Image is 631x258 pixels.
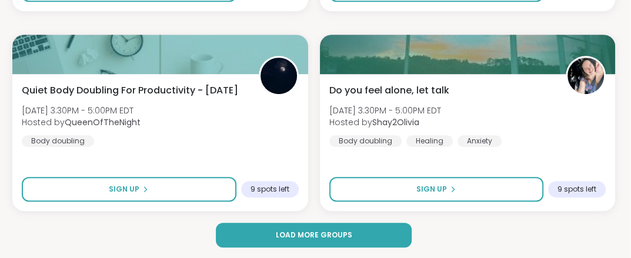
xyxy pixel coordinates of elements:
[557,185,596,194] span: 9 spots left
[22,116,141,128] span: Hosted by
[329,177,544,202] button: Sign Up
[251,185,289,194] span: 9 spots left
[22,135,94,147] div: Body doubling
[261,58,297,94] img: QueenOfTheNight
[109,184,139,195] span: Sign Up
[22,177,236,202] button: Sign Up
[275,230,352,240] span: Load more groups
[416,184,447,195] span: Sign Up
[65,116,141,128] b: QueenOfTheNight
[406,135,453,147] div: Healing
[329,116,441,128] span: Hosted by
[458,135,502,147] div: Anxiety
[329,105,441,116] span: [DATE] 3:30PM - 5:00PM EDT
[372,116,419,128] b: Shay2Olivia
[329,135,402,147] div: Body doubling
[22,105,141,116] span: [DATE] 3:30PM - 5:00PM EDT
[216,223,412,247] button: Load more groups
[329,83,449,98] span: Do you feel alone, let talk
[22,83,238,98] span: Quiet Body Doubling For Productivity - [DATE]
[567,58,604,94] img: Shay2Olivia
